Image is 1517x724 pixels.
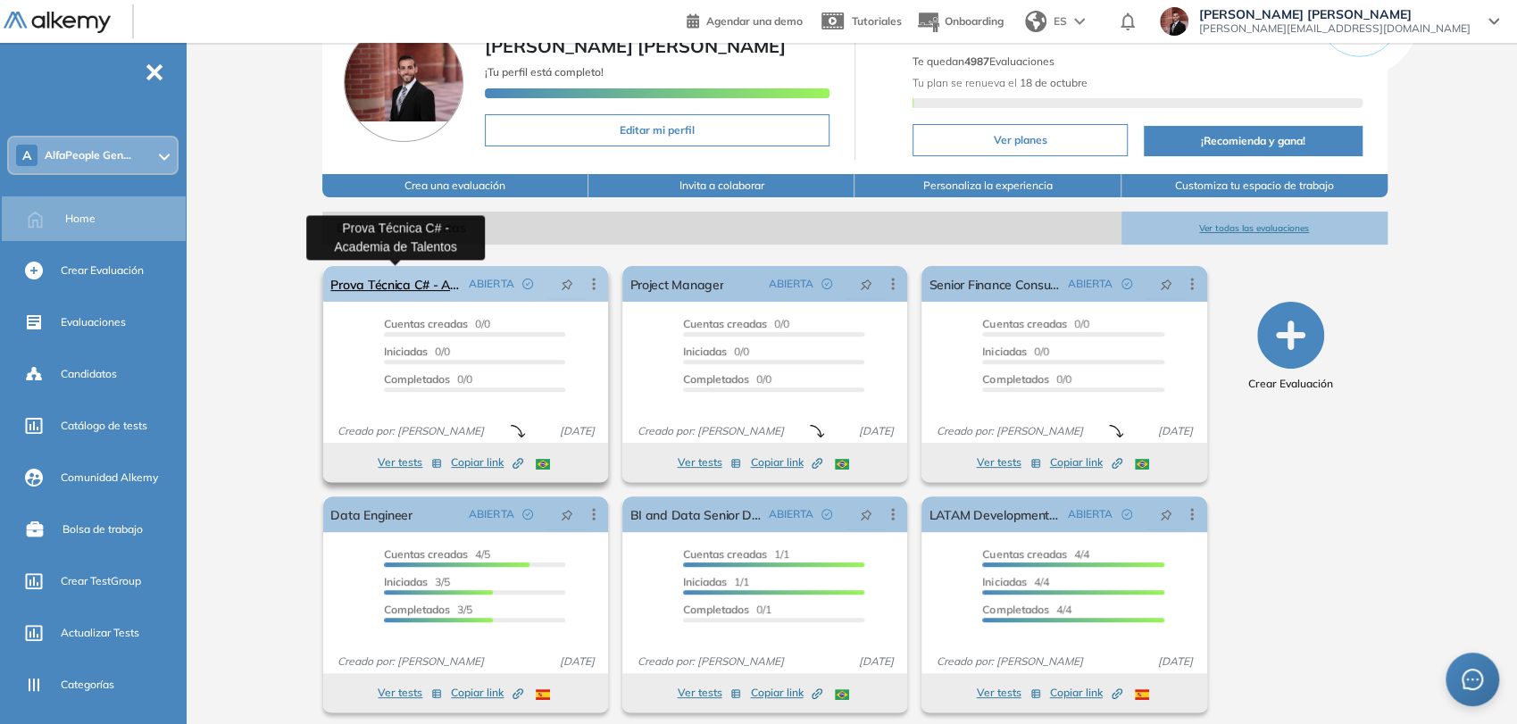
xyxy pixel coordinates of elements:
[547,500,587,528] button: pushpin
[846,500,886,528] button: pushpin
[485,65,604,79] span: ¡Tu perfil está completo!
[561,277,573,291] span: pushpin
[683,575,727,588] span: Iniciadas
[61,262,144,279] span: Crear Evaluación
[982,547,1066,561] span: Cuentas creadas
[964,54,989,68] b: 4987
[929,496,1060,532] a: LATAM Development Organizational Manager
[1054,13,1067,29] span: ES
[982,317,1066,330] span: Cuentas creadas
[384,317,468,330] span: Cuentas creadas
[982,575,1026,588] span: Iniciadas
[852,14,902,28] span: Tutoriales
[322,212,1121,245] span: Evaluaciones abiertas
[469,506,513,522] span: ABIERTA
[1121,509,1132,520] span: check-circle
[683,317,789,330] span: 0/0
[677,452,741,473] button: Ver tests
[322,174,588,197] button: Crea una evaluación
[330,266,462,302] a: Prova Técnica C# - Academia de Talentos
[1121,174,1388,197] button: Customiza tu espacio de trabajo
[384,547,468,561] span: Cuentas creadas
[536,689,550,700] img: ESP
[1121,212,1388,245] button: Ver todas las evaluaciones
[1146,500,1186,528] button: pushpin
[61,625,139,641] span: Actualizar Tests
[384,372,450,386] span: Completados
[982,575,1048,588] span: 4/4
[384,345,450,358] span: 0/0
[330,423,491,439] span: Creado por: [PERSON_NAME]
[61,470,158,486] span: Comunidad Alkemy
[683,372,771,386] span: 0/0
[1050,685,1122,701] span: Copiar link
[4,12,111,34] img: Logo
[61,677,114,693] span: Categorías
[821,509,832,520] span: check-circle
[1160,277,1172,291] span: pushpin
[977,452,1041,473] button: Ver tests
[63,521,143,537] span: Bolsa de trabajo
[536,459,550,470] img: BRA
[629,653,790,670] span: Creado por: [PERSON_NAME]
[683,547,767,561] span: Cuentas creadas
[982,372,1071,386] span: 0/0
[1121,279,1132,289] span: check-circle
[851,423,900,439] span: [DATE]
[982,345,1048,358] span: 0/0
[913,124,1128,156] button: Ver planes
[65,211,96,227] span: Home
[982,603,1048,616] span: Completados
[846,270,886,298] button: pushpin
[683,345,749,358] span: 0/0
[835,689,849,700] img: BRA
[384,575,450,588] span: 3/5
[1068,276,1113,292] span: ABIERTA
[384,372,472,386] span: 0/0
[22,148,31,162] span: A
[750,454,822,470] span: Copiar link
[384,317,490,330] span: 0/0
[451,454,523,470] span: Copiar link
[851,653,900,670] span: [DATE]
[750,452,822,473] button: Copiar link
[768,506,813,522] span: ABIERTA
[330,653,491,670] span: Creado por: [PERSON_NAME]
[522,509,533,520] span: check-circle
[61,314,126,330] span: Evaluaciones
[982,547,1088,561] span: 4/4
[860,277,872,291] span: pushpin
[929,423,1089,439] span: Creado por: [PERSON_NAME]
[982,317,1088,330] span: 0/0
[768,276,813,292] span: ABIERTA
[1050,454,1122,470] span: Copiar link
[1068,506,1113,522] span: ABIERTA
[1074,18,1085,25] img: arrow
[687,9,803,30] a: Agendar una demo
[1151,653,1200,670] span: [DATE]
[629,496,761,532] a: BI and Data Senior Developer
[485,35,786,57] span: [PERSON_NAME] [PERSON_NAME]
[683,575,749,588] span: 1/1
[683,603,749,616] span: Completados
[835,459,849,470] img: BRA
[916,3,1004,41] button: Onboarding
[982,372,1048,386] span: Completados
[384,603,472,616] span: 3/5
[683,603,771,616] span: 0/1
[451,452,523,473] button: Copiar link
[1248,376,1333,392] span: Crear Evaluación
[1050,682,1122,703] button: Copiar link
[344,22,463,142] img: Foto de perfil
[677,682,741,703] button: Ver tests
[61,418,147,434] span: Catálogo de tests
[547,270,587,298] button: pushpin
[378,682,442,703] button: Ver tests
[750,685,822,701] span: Copiar link
[929,653,1089,670] span: Creado por: [PERSON_NAME]
[945,14,1004,28] span: Onboarding
[384,547,490,561] span: 4/5
[522,279,533,289] span: check-circle
[306,215,485,260] div: Prova Técnica C# - Academia de Talentos
[1135,459,1149,470] img: BRA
